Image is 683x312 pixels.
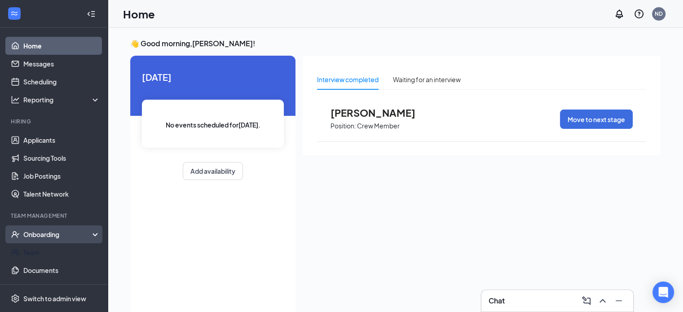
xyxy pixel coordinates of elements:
a: Surveys [23,279,100,297]
a: Scheduling [23,73,100,91]
a: Talent Network [23,185,100,203]
svg: QuestionInfo [634,9,644,19]
a: Job Postings [23,167,100,185]
svg: Collapse [87,9,96,18]
a: Messages [23,55,100,73]
a: Documents [23,261,100,279]
button: Minimize [612,294,626,308]
div: Interview completed [317,75,379,84]
div: Switch to admin view [23,294,86,303]
button: Move to next stage [560,110,633,129]
svg: WorkstreamLogo [10,9,19,18]
div: Reporting [23,95,101,104]
span: No events scheduled for [DATE] . [166,120,260,130]
div: Waiting for an interview [393,75,461,84]
h3: Chat [489,296,505,306]
svg: Minimize [613,295,624,306]
svg: ChevronUp [597,295,608,306]
p: Position: [330,122,356,130]
div: Hiring [11,118,98,125]
div: Open Intercom Messenger [652,281,674,303]
div: ND [655,10,663,18]
button: ComposeMessage [579,294,594,308]
span: [PERSON_NAME] [330,107,429,119]
svg: ComposeMessage [581,295,592,306]
a: Sourcing Tools [23,149,100,167]
h1: Home [123,6,155,22]
a: Applicants [23,131,100,149]
span: [DATE] [142,70,284,84]
div: Onboarding [23,230,93,239]
button: Add availability [183,162,243,180]
svg: UserCheck [11,230,20,239]
button: ChevronUp [595,294,610,308]
a: Home [23,37,100,55]
div: Team Management [11,212,98,220]
svg: Settings [11,294,20,303]
svg: Analysis [11,95,20,104]
svg: Notifications [614,9,625,19]
a: Team [23,243,100,261]
h3: 👋 Good morning, [PERSON_NAME] ! [130,39,661,48]
p: Crew Member [357,122,400,130]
